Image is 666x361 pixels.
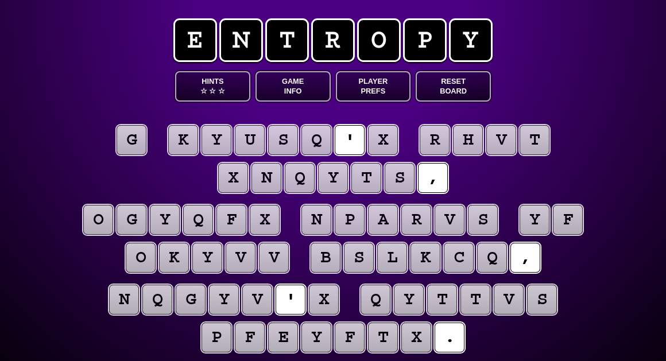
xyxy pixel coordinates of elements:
[200,86,207,96] span: ☆
[368,323,398,352] puzzle-tile: t
[553,205,583,235] puzzle-tile: f
[394,285,424,315] puzzle-tile: y
[202,323,231,352] puzzle-tile: p
[173,18,217,62] span: e
[418,163,448,193] puzzle-tile: ,
[385,163,415,193] puzzle-tile: s
[435,205,464,235] puzzle-tile: v
[401,205,431,235] puzzle-tile: r
[377,243,407,273] puzzle-tile: l
[202,125,231,155] puzzle-tile: y
[401,323,431,352] puzzle-tile: x
[285,163,315,193] puzzle-tile: q
[494,285,524,315] puzzle-tile: v
[276,285,305,315] puzzle-tile: '
[361,285,390,315] puzzle-tile: q
[477,243,507,273] puzzle-tile: q
[520,125,549,155] puzzle-tile: t
[311,243,340,273] puzzle-tile: b
[335,125,365,155] puzzle-tile: '
[216,205,246,235] puzzle-tile: f
[126,243,156,273] puzzle-tile: o
[192,243,222,273] puzzle-tile: y
[209,86,216,96] span: ☆
[420,125,450,155] puzzle-tile: r
[335,205,365,235] puzzle-tile: p
[336,71,411,102] button: PlayerPrefs
[251,163,281,193] puzzle-tile: n
[209,285,239,315] puzzle-tile: y
[427,285,457,315] puzzle-tile: t
[403,18,447,62] span: p
[175,71,250,102] button: Hints☆ ☆ ☆
[235,125,265,155] puzzle-tile: u
[268,125,298,155] puzzle-tile: s
[444,243,474,273] puzzle-tile: c
[265,18,309,62] span: t
[83,205,113,235] puzzle-tile: o
[218,163,248,193] puzzle-tile: x
[301,125,331,155] puzzle-tile: q
[159,243,189,273] puzzle-tile: k
[510,243,540,273] puzzle-tile: ,
[351,163,381,193] puzzle-tile: t
[468,205,498,235] puzzle-tile: s
[183,205,213,235] puzzle-tile: q
[311,18,355,62] span: r
[117,205,146,235] puzzle-tile: g
[301,205,331,235] puzzle-tile: n
[527,285,557,315] puzzle-tile: s
[218,86,225,96] span: ☆
[109,285,139,315] puzzle-tile: n
[318,163,348,193] puzzle-tile: y
[368,205,398,235] puzzle-tile: a
[357,18,401,62] span: o
[520,205,549,235] puzzle-tile: y
[150,205,180,235] puzzle-tile: y
[416,71,491,102] button: ResetBoard
[309,285,339,315] puzzle-tile: x
[411,243,440,273] puzzle-tile: k
[368,125,398,155] puzzle-tile: x
[226,243,255,273] puzzle-tile: v
[435,323,464,352] puzzle-tile: .
[168,125,198,155] puzzle-tile: k
[142,285,172,315] puzzle-tile: q
[250,205,280,235] puzzle-tile: x
[176,285,206,315] puzzle-tile: g
[486,125,516,155] puzzle-tile: v
[344,243,374,273] puzzle-tile: s
[335,323,365,352] puzzle-tile: f
[259,243,289,273] puzzle-tile: v
[235,323,265,352] puzzle-tile: f
[117,125,146,155] puzzle-tile: g
[453,125,483,155] puzzle-tile: h
[460,285,490,315] puzzle-tile: t
[255,71,331,102] button: GameInfo
[219,18,263,62] span: n
[301,323,331,352] puzzle-tile: y
[449,18,493,62] span: y
[268,323,298,352] puzzle-tile: e
[242,285,272,315] puzzle-tile: v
